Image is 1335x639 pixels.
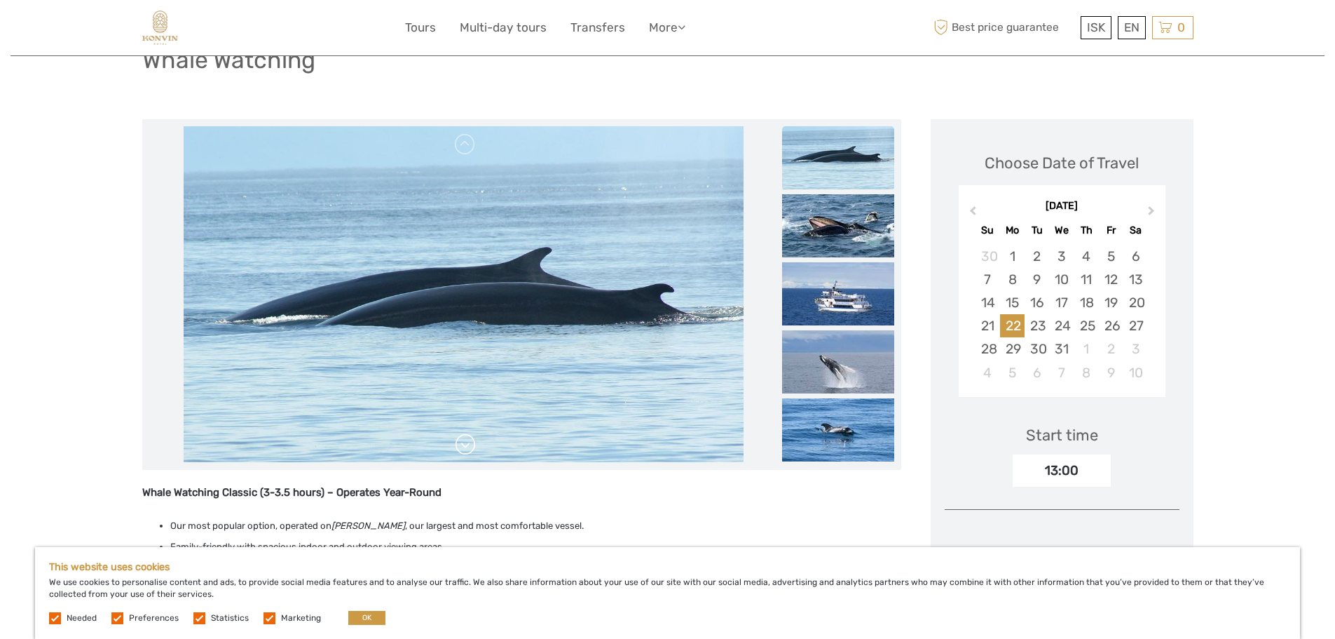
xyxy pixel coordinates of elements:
button: Open LiveChat chat widget [161,22,178,39]
div: Choose Sunday, January 4th, 2026 [975,361,1000,384]
div: Choose Saturday, December 20th, 2025 [1123,291,1148,314]
div: Choose Monday, December 8th, 2025 [1000,268,1025,291]
div: Choose Wednesday, December 31st, 2025 [1049,337,1074,361]
div: Choose Friday, December 19th, 2025 [1099,291,1123,314]
div: Choose Tuesday, December 30th, 2025 [1025,337,1049,361]
div: Choose Monday, December 1st, 2025 [1000,245,1025,268]
div: Choose Date of Travel [985,152,1139,174]
div: Choose Tuesday, December 9th, 2025 [1025,268,1049,291]
img: 82281b81652e414592d277d9b75227da_slider_thumbnail.jpg [782,398,894,462]
div: Choose Friday, December 5th, 2025 [1099,245,1123,268]
div: Choose Wednesday, January 7th, 2026 [1049,361,1074,384]
em: [PERSON_NAME] [331,520,405,531]
div: We [1049,221,1074,240]
div: Choose Friday, January 2nd, 2026 [1099,337,1123,361]
div: Choose Thursday, December 11th, 2025 [1074,268,1099,291]
div: Choose Wednesday, December 10th, 2025 [1049,268,1074,291]
div: Su [975,221,1000,240]
div: month 2025-12 [963,245,1161,384]
div: [DATE] [959,199,1165,214]
div: Choose Tuesday, January 6th, 2026 [1025,361,1049,384]
div: Choose Wednesday, December 24th, 2025 [1049,314,1074,337]
p: We're away right now. Please check back later! [20,25,158,36]
label: Statistics [211,612,249,624]
div: Choose Sunday, December 21st, 2025 [975,314,1000,337]
label: Preferences [129,612,179,624]
div: Choose Monday, January 5th, 2026 [1000,361,1025,384]
div: Choose Friday, January 9th, 2026 [1099,361,1123,384]
a: Multi-day tours [460,18,547,38]
span: 0 [1175,20,1187,34]
div: Choose Tuesday, December 2nd, 2025 [1025,245,1049,268]
div: 13:00 [1013,455,1111,487]
div: Choose Saturday, January 10th, 2026 [1123,361,1148,384]
a: Transfers [570,18,625,38]
div: We use cookies to personalise content and ads, to provide social media features and to analyse ou... [35,547,1300,639]
span: ISK [1087,20,1105,34]
img: a20c5c8bef0240a09a8af4e48969ca4d_slider_thumbnail.jpg [782,126,894,189]
div: Choose Wednesday, December 3rd, 2025 [1049,245,1074,268]
div: Choose Thursday, December 4th, 2025 [1074,245,1099,268]
div: Choose Tuesday, December 23rd, 2025 [1025,314,1049,337]
div: Choose Friday, December 26th, 2025 [1099,314,1123,337]
div: Start time [1026,424,1098,446]
button: Next Month [1142,203,1164,225]
div: Choose Monday, December 22nd, 2025 [1000,314,1025,337]
img: 1903-69ff98fa-d30c-4678-8f86-70567d3a2f0b_logo_small.jpg [142,11,178,45]
img: bd962d1e18b24955b2b183fae4996b3b_slider_thumbnail.jpg [782,194,894,257]
div: Choose Thursday, December 25th, 2025 [1074,314,1099,337]
img: 958f0860723b436f95885160a6a8892a_slider_thumbnail.jpg [782,330,894,394]
button: OK [348,611,385,625]
div: Choose Saturday, December 27th, 2025 [1123,314,1148,337]
div: Choose Sunday, November 30th, 2025 [975,245,1000,268]
span: Best price guarantee [931,16,1077,39]
div: Choose Sunday, December 7th, 2025 [975,268,1000,291]
div: Mo [1000,221,1025,240]
div: Choose Saturday, January 3rd, 2026 [1123,337,1148,361]
img: c56d499c1b624f2c9e478ce81c54d960_slider_thumbnail.jpg [782,262,894,325]
div: Tu [1025,221,1049,240]
div: Choose Wednesday, December 17th, 2025 [1049,291,1074,314]
div: Choose Thursday, December 18th, 2025 [1074,291,1099,314]
strong: Whale Watching Classic (3-3.5 hours) – Operates Year-Round [142,486,441,499]
div: Choose Saturday, December 13th, 2025 [1123,268,1148,291]
div: Choose Thursday, January 8th, 2026 [1074,361,1099,384]
div: Fr [1099,221,1123,240]
div: Th [1074,221,1099,240]
div: Choose Monday, December 29th, 2025 [1000,337,1025,361]
div: Choose Sunday, December 14th, 2025 [975,291,1000,314]
div: Choose Monday, December 15th, 2025 [1000,291,1025,314]
li: Family-friendly with spacious indoor and outdoor viewing areas. [170,539,901,555]
div: Choose Tuesday, December 16th, 2025 [1025,291,1049,314]
img: a20c5c8bef0240a09a8af4e48969ca4d_main_slider.jpg [184,126,743,463]
label: Needed [67,612,97,624]
a: More [649,18,685,38]
button: Previous Month [960,203,983,225]
h1: Whale Watching [142,46,315,74]
div: Sa [1123,221,1148,240]
div: EN [1118,16,1146,39]
div: Choose Saturday, December 6th, 2025 [1123,245,1148,268]
a: Tours [405,18,436,38]
label: Marketing [281,612,321,624]
li: Our most popular option, operated on , our largest and most comfortable vessel. [170,518,901,534]
div: Choose Friday, December 12th, 2025 [1099,268,1123,291]
div: Choose Sunday, December 28th, 2025 [975,337,1000,361]
h5: This website uses cookies [49,561,1286,573]
div: Choose Thursday, January 1st, 2026 [1074,337,1099,361]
